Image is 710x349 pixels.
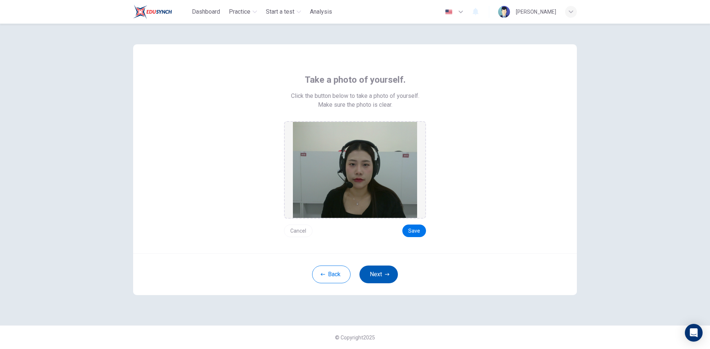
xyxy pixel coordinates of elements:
[402,225,426,237] button: Save
[133,4,172,19] img: Train Test logo
[359,266,398,283] button: Next
[263,5,304,18] button: Start a test
[498,6,510,18] img: Profile picture
[310,7,332,16] span: Analysis
[335,335,375,341] span: © Copyright 2025
[229,7,250,16] span: Practice
[444,9,453,15] img: en
[312,266,351,283] button: Back
[291,92,419,100] span: Click the button below to take a photo of yourself.
[192,7,220,16] span: Dashboard
[266,7,294,16] span: Start a test
[307,5,335,18] button: Analysis
[685,324,703,342] div: Open Intercom Messenger
[226,5,260,18] button: Practice
[189,5,223,18] button: Dashboard
[305,74,406,86] span: Take a photo of yourself.
[516,7,556,16] div: [PERSON_NAME]
[293,122,417,218] img: preview screemshot
[284,225,312,237] button: Cancel
[318,100,392,109] span: Make sure the photo is clear.
[133,4,189,19] a: Train Test logo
